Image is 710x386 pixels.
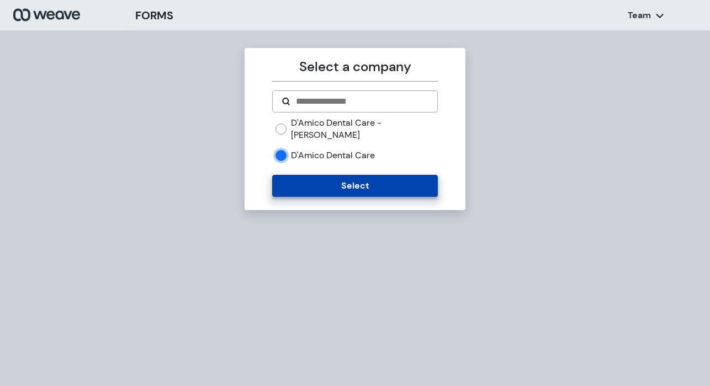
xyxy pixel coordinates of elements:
[272,57,437,77] p: Select a company
[291,149,375,162] label: D'Amico Dental Care
[628,9,651,22] p: Team
[272,175,437,197] button: Select
[295,95,428,108] input: Search
[135,7,173,24] h3: FORMS
[291,117,437,141] label: D'Amico Dental Care - [PERSON_NAME]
